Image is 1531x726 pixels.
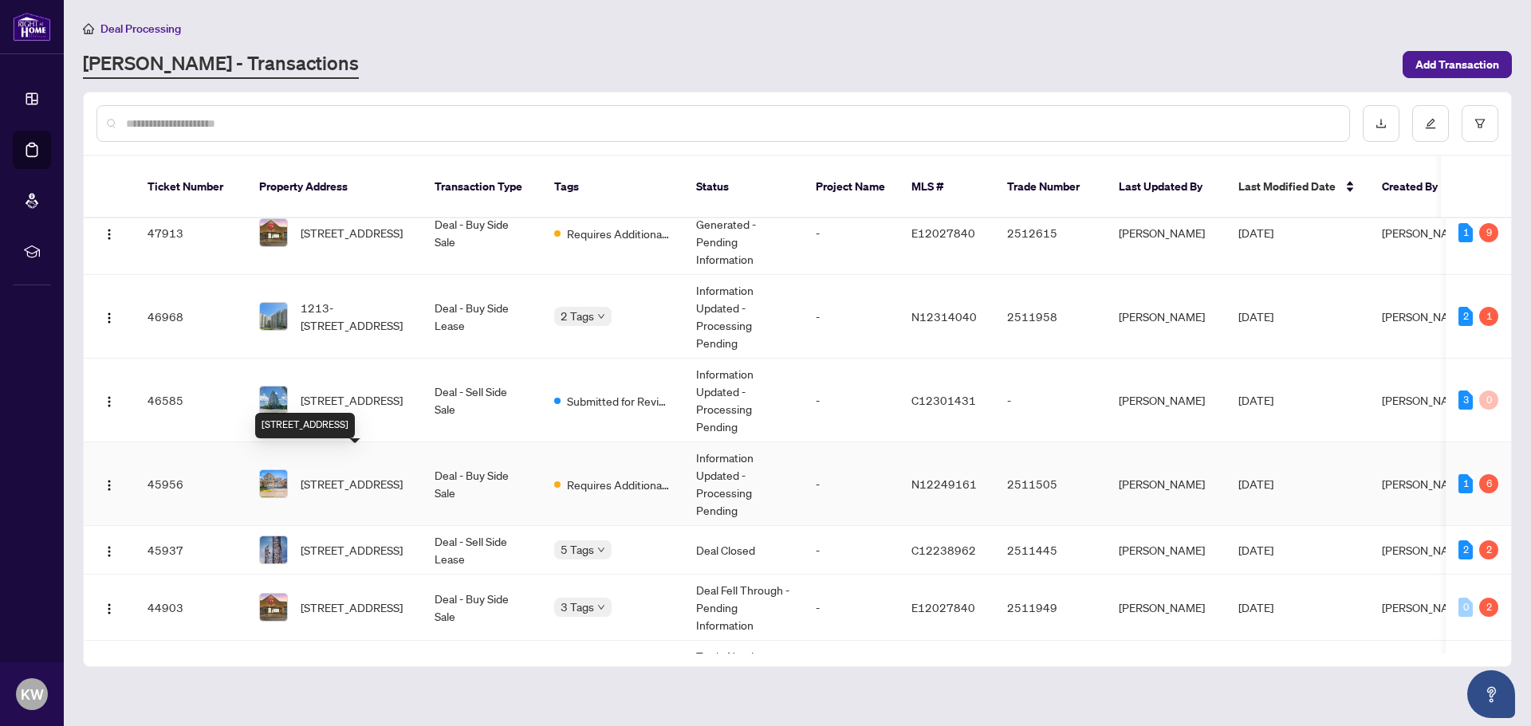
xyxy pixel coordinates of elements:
th: Last Modified Date [1226,156,1369,218]
span: home [83,23,94,34]
div: 1 [1458,474,1473,493]
span: [STREET_ADDRESS] [301,391,403,409]
span: 5 Tags [561,540,594,559]
th: Created By [1369,156,1465,218]
span: [DATE] [1238,393,1273,407]
td: 2511505 [994,442,1106,526]
td: Information Updated - Processing Pending [683,442,803,526]
th: Property Address [246,156,422,218]
div: 3 [1458,390,1473,410]
td: 45956 [135,442,246,526]
span: C12238962 [911,543,976,557]
td: Deal - Buy Side Sale [422,442,541,526]
span: Submitted for Review [567,392,671,410]
td: [PERSON_NAME] [1106,359,1226,442]
th: Trade Number [994,156,1106,218]
span: [PERSON_NAME] [1382,226,1468,240]
span: [DATE] [1238,309,1273,324]
td: 45937 [135,526,246,575]
span: [PERSON_NAME] [1382,600,1468,614]
span: [PERSON_NAME] [1382,477,1468,491]
span: [DATE] [1238,477,1273,491]
th: MLS # [899,156,994,218]
div: 0 [1458,598,1473,617]
div: 2 [1458,307,1473,326]
th: Ticket Number [135,156,246,218]
span: [PERSON_NAME] [1382,393,1468,407]
td: Deal - Buy Side Lease [422,275,541,359]
td: 47913 [135,191,246,275]
button: Logo [96,537,122,563]
span: 2 Tags [561,307,594,325]
td: Trade Number Generated - Pending Information [683,191,803,275]
button: Logo [96,304,122,329]
span: C12301431 [911,393,976,407]
td: - [803,641,899,724]
img: Logo [103,395,116,408]
span: 3 Tags [561,598,594,616]
img: Logo [103,479,116,492]
img: thumbnail-img [260,387,287,414]
td: 2511958 [994,275,1106,359]
td: 2511445 [994,526,1106,575]
td: - [803,575,899,641]
td: Information Updated - Processing Pending [683,275,803,359]
td: Deal - Buy Side Sale [422,575,541,641]
span: Deal Processing [100,22,181,36]
th: Last Updated By [1106,156,1226,218]
td: Information Updated - Processing Pending [683,359,803,442]
span: [STREET_ADDRESS] [301,224,403,241]
button: Add Transaction [1403,51,1512,78]
td: 44467 [135,641,246,724]
span: Last Modified Date [1238,178,1336,195]
img: thumbnail-img [260,594,287,621]
button: Logo [96,595,122,620]
button: Logo [96,471,122,496]
div: 2 [1458,540,1473,559]
span: filter [1474,118,1486,129]
td: 46585 [135,359,246,442]
a: [PERSON_NAME] - Transactions [83,50,359,79]
div: 1 [1458,223,1473,242]
td: [PERSON_NAME] [1106,526,1226,575]
th: Status [683,156,803,218]
td: - [803,359,899,442]
span: N12314040 [911,309,977,324]
span: [STREET_ADDRESS] [301,541,403,559]
img: Logo [103,312,116,324]
button: filter [1462,105,1498,142]
button: Logo [96,220,122,245]
span: down [597,312,605,320]
img: thumbnail-img [260,303,287,330]
div: [STREET_ADDRESS] [255,413,355,438]
span: down [597,546,605,554]
td: - [803,526,899,575]
button: Logo [96,387,122,413]
span: Add Transaction [1415,52,1499,77]
span: down [597,603,605,611]
td: Deal - Sell Side Lease [422,526,541,575]
td: - [803,442,899,526]
td: Deal - Sell Side Sale [422,359,541,442]
img: thumbnail-img [260,219,287,246]
div: 2 [1479,540,1498,559]
span: Requires Additional Docs [567,476,671,493]
span: edit [1425,118,1436,129]
button: download [1363,105,1399,142]
span: [STREET_ADDRESS] [301,598,403,616]
div: 0 [1479,390,1498,410]
button: edit [1412,105,1449,142]
td: [PERSON_NAME] [1106,641,1226,724]
td: 2511949 [994,575,1106,641]
span: Requires Additional Docs [567,225,671,242]
td: [PERSON_NAME] [1106,275,1226,359]
div: 1 [1479,307,1498,326]
span: N12249161 [911,477,977,491]
span: [PERSON_NAME] [1382,309,1468,324]
td: - [994,359,1106,442]
span: [DATE] [1238,600,1273,614]
span: KW [21,683,44,705]
td: [PERSON_NAME] [1106,191,1226,275]
td: 2512615 [994,191,1106,275]
td: Deal Fell Through - Pending Information [683,575,803,641]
